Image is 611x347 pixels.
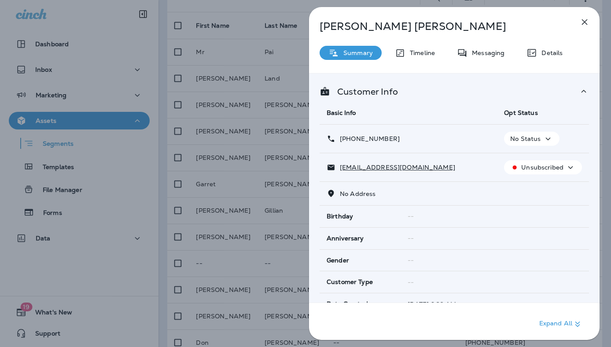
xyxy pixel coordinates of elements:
p: Summary [339,49,373,56]
span: Date Created [327,300,368,308]
span: Gender [327,257,349,264]
span: -- [408,234,414,242]
p: Unsubscribed [521,164,563,171]
p: Customer Info [330,88,398,95]
span: -- [408,278,414,286]
span: -- [408,256,414,264]
p: Details [537,49,563,56]
p: Expand All [539,319,583,329]
p: Timeline [405,49,435,56]
p: No Address [335,190,375,197]
p: Messaging [467,49,504,56]
p: No Status [510,135,541,142]
span: -- [408,212,414,220]
button: Unsubscribed [504,160,582,174]
span: Basic Info [327,109,356,117]
button: No Status [504,132,559,146]
p: [PHONE_NUMBER] [335,135,400,142]
span: Opt Status [504,109,537,117]
span: Customer Type [327,278,373,286]
button: Expand All [536,316,586,332]
span: Birthday [327,213,353,220]
p: [PERSON_NAME] [PERSON_NAME] [320,20,560,33]
span: [DATE] 2:38 AM [408,300,456,308]
span: Anniversary [327,235,364,242]
p: [EMAIL_ADDRESS][DOMAIN_NAME] [335,164,455,171]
